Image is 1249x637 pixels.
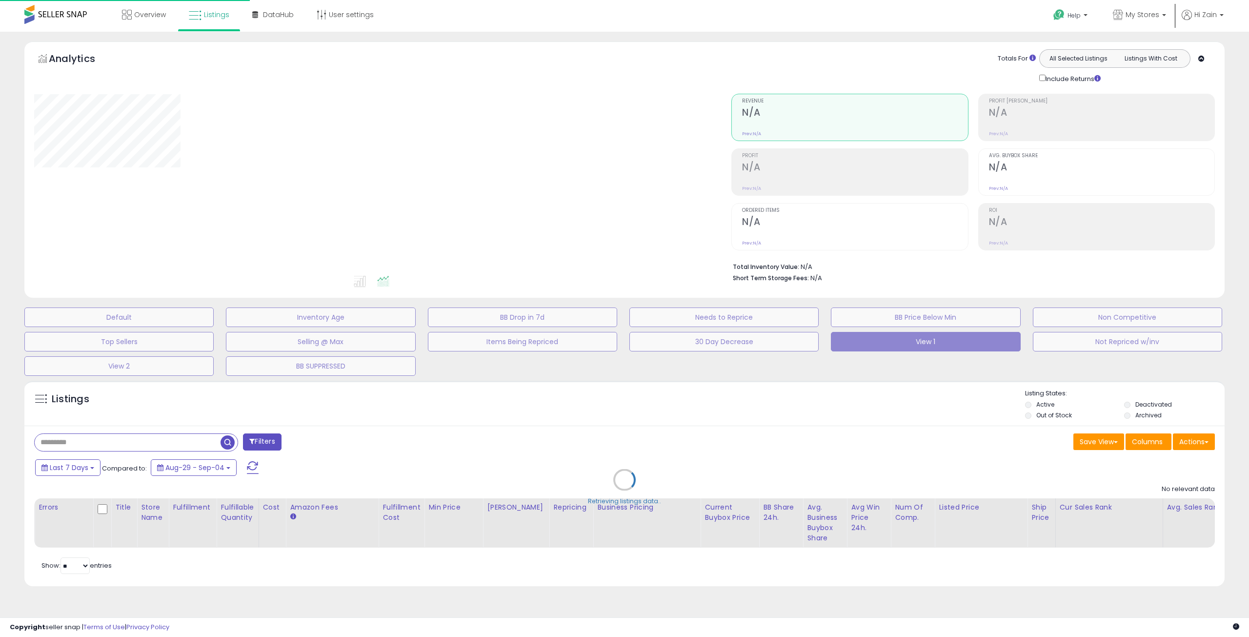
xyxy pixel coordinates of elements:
span: DataHub [263,10,294,20]
span: Help [1068,11,1081,20]
button: BB SUPPRESSED [226,356,415,376]
span: Overview [134,10,166,20]
a: Privacy Policy [126,622,169,632]
button: View 2 [24,356,214,376]
span: Hi Zain [1194,10,1217,20]
span: Ordered Items [742,208,967,213]
i: Get Help [1053,9,1065,21]
h2: N/A [989,216,1214,229]
a: Terms of Use [83,622,125,632]
span: Revenue [742,99,967,104]
button: BB Drop in 7d [428,308,617,327]
span: N/A [810,273,822,283]
button: Inventory Age [226,308,415,327]
small: Prev: N/A [989,185,1008,191]
button: Not Repriced w/inv [1033,332,1222,351]
h2: N/A [989,162,1214,175]
a: Help [1046,1,1097,32]
small: Prev: N/A [989,240,1008,246]
small: Prev: N/A [742,185,761,191]
button: Default [24,308,214,327]
span: Listings [204,10,229,20]
small: Prev: N/A [989,131,1008,137]
div: Retrieving listings data.. [588,497,661,506]
span: Profit [PERSON_NAME] [989,99,1214,104]
button: All Selected Listings [1042,52,1115,65]
button: Needs to Reprice [629,308,819,327]
div: Totals For [998,54,1036,63]
h2: N/A [742,107,967,120]
li: N/A [733,260,1208,272]
a: Hi Zain [1182,10,1224,32]
h5: Analytics [49,52,114,68]
strong: Copyright [10,622,45,632]
b: Total Inventory Value: [733,263,799,271]
h2: N/A [989,107,1214,120]
span: My Stores [1126,10,1159,20]
small: Prev: N/A [742,240,761,246]
b: Short Term Storage Fees: [733,274,809,282]
button: Non Competitive [1033,308,1222,327]
small: Prev: N/A [742,131,761,137]
button: View 1 [831,332,1020,351]
span: ROI [989,208,1214,213]
div: Include Returns [1032,73,1112,84]
h2: N/A [742,162,967,175]
h2: N/A [742,216,967,229]
button: Listings With Cost [1114,52,1187,65]
button: Top Sellers [24,332,214,351]
button: Items Being Repriced [428,332,617,351]
span: Profit [742,153,967,159]
button: BB Price Below Min [831,308,1020,327]
button: 30 Day Decrease [629,332,819,351]
button: Selling @ Max [226,332,415,351]
span: Avg. Buybox Share [989,153,1214,159]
